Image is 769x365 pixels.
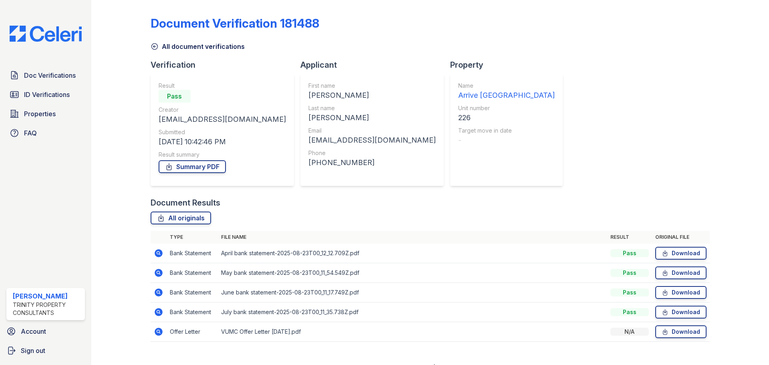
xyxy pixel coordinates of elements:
a: Download [655,306,707,319]
div: Name [458,82,555,90]
a: Properties [6,106,85,122]
div: Target move in date [458,127,555,135]
div: 226 [458,112,555,123]
a: Summary PDF [159,160,226,173]
td: Bank Statement [167,263,218,283]
div: Document Results [151,197,220,208]
a: Download [655,266,707,279]
div: [PERSON_NAME] [13,291,82,301]
a: Account [3,323,88,339]
div: [DATE] 10:42:46 PM [159,136,286,147]
div: [EMAIL_ADDRESS][DOMAIN_NAME] [308,135,436,146]
div: Email [308,127,436,135]
td: Bank Statement [167,244,218,263]
td: Bank Statement [167,302,218,322]
img: CE_Logo_Blue-a8612792a0a2168367f1c8372b55b34899dd931a85d93a1a3d3e32e68fde9ad4.png [3,26,88,42]
div: [PERSON_NAME] [308,90,436,101]
div: Arrive [GEOGRAPHIC_DATA] [458,90,555,101]
div: - [458,135,555,146]
a: All originals [151,212,211,224]
div: Unit number [458,104,555,112]
a: Download [655,247,707,260]
div: Submitted [159,128,286,136]
a: Download [655,286,707,299]
a: Doc Verifications [6,67,85,83]
span: Sign out [21,346,45,355]
td: July bank statement-2025-08-23T00_11_35.738Z.pdf [218,302,607,322]
td: Bank Statement [167,283,218,302]
th: Original file [652,231,710,244]
td: April bank statement-2025-08-23T00_12_12.709Z.pdf [218,244,607,263]
div: N/A [610,328,649,336]
div: Document Verification 181488 [151,16,319,30]
div: Result [159,82,286,90]
td: May bank statement-2025-08-23T00_11_54.549Z.pdf [218,263,607,283]
div: Result summary [159,151,286,159]
th: Type [167,231,218,244]
td: Offer Letter [167,322,218,342]
td: VUMC Offer Letter [DATE].pdf [218,322,607,342]
span: ID Verifications [24,90,70,99]
div: [EMAIL_ADDRESS][DOMAIN_NAME] [159,114,286,125]
span: Account [21,327,46,336]
a: Sign out [3,343,88,359]
div: Pass [159,90,191,103]
div: Creator [159,106,286,114]
th: Result [607,231,652,244]
div: Last name [308,104,436,112]
td: June bank statement-2025-08-23T00_11_17.749Z.pdf [218,283,607,302]
div: Applicant [300,59,450,71]
th: File name [218,231,607,244]
div: First name [308,82,436,90]
a: All document verifications [151,42,245,51]
span: Properties [24,109,56,119]
div: Pass [610,249,649,257]
span: FAQ [24,128,37,138]
a: ID Verifications [6,87,85,103]
div: Phone [308,149,436,157]
a: FAQ [6,125,85,141]
div: [PERSON_NAME] [308,112,436,123]
div: Verification [151,59,300,71]
a: Download [655,325,707,338]
div: Property [450,59,569,71]
div: Pass [610,269,649,277]
div: Pass [610,308,649,316]
span: Doc Verifications [24,71,76,80]
div: Trinity Property Consultants [13,301,82,317]
a: Name Arrive [GEOGRAPHIC_DATA] [458,82,555,101]
div: Pass [610,288,649,296]
div: [PHONE_NUMBER] [308,157,436,168]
